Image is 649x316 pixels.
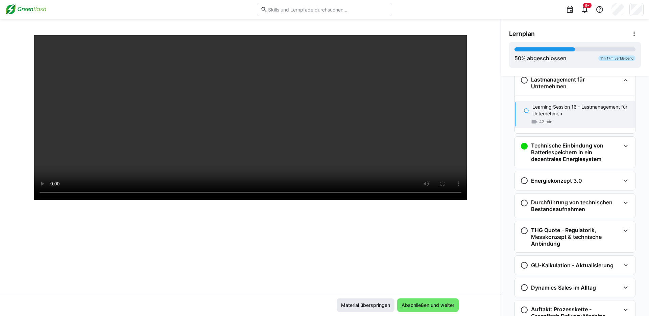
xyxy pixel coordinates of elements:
span: Material überspringen [340,302,391,309]
h3: THG Quote - Regulatorik, Messkonzept & technische Anbindung [531,227,620,247]
h3: Energiekonzept 3.0 [531,177,582,184]
button: Material überspringen [337,298,394,312]
span: Lernplan [509,30,535,38]
h3: Dynamics Sales im Alltag [531,284,596,291]
h3: GU-Kalkulation - Aktualisierung [531,262,614,269]
span: Abschließen und weiter [401,302,455,309]
h3: Lastmanagement für Unternehmen [531,76,620,90]
div: % abgeschlossen [514,54,567,62]
div: 11h 17m verbleibend [598,55,635,61]
input: Skills und Lernpfade durchsuchen… [267,6,388,13]
span: 9+ [585,3,590,7]
p: Learning Session 16 - Lastmanagement für Unternehmen [532,104,630,117]
button: Abschließen und weiter [397,298,459,312]
span: 43 min [539,119,552,125]
span: 50 [514,55,521,62]
h3: Technische Einbindung von Batteriespeichern in ein dezentrales Energiesystem [531,142,620,162]
h3: Durchführung von technischen Bestandsaufnahmen [531,199,620,212]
